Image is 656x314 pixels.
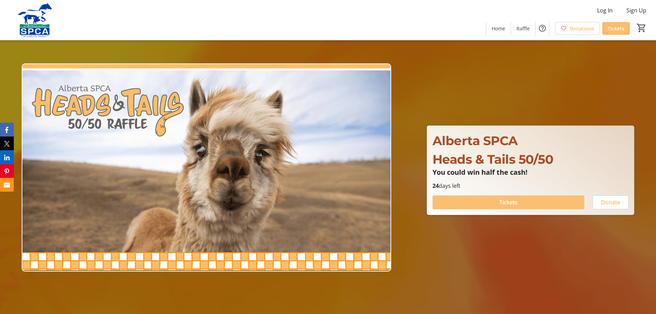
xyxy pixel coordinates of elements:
span: Sign Up [626,6,646,14]
button: Sign Up [621,5,652,16]
span: Alberta SPCA [433,133,518,148]
span: 24 [433,182,439,190]
a: Tickets [602,22,630,35]
span: Heads & Tails 50/50 [433,152,553,167]
span: Tickets [499,198,518,206]
button: Tickets [433,195,584,209]
button: Donate [593,195,628,209]
span: Donate [601,198,620,206]
a: Home [486,22,511,35]
button: Log In [592,5,618,16]
img: Alberta SPCA's Logo [4,3,65,37]
button: Cart [635,22,648,34]
img: Campaign CTA Media Photo [22,63,391,272]
a: Raffle [511,22,535,35]
span: Home [492,25,505,32]
button: Help [535,21,549,35]
a: Donations [555,22,600,35]
span: Donations [570,25,594,32]
span: Tickets [608,25,624,32]
span: Raffle [517,25,530,32]
p: You could win half the cash! [433,169,628,176]
span: Log In [597,6,613,14]
p: days left [433,182,628,190]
